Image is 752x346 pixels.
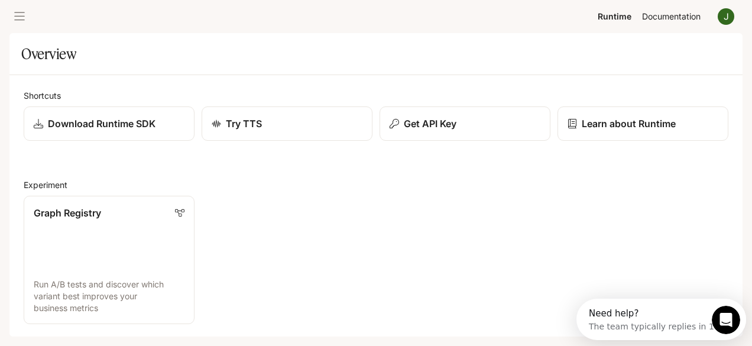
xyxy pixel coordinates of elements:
div: Open Intercom Messenger [5,5,178,37]
a: Download Runtime SDK [24,106,195,141]
div: The team typically replies in 1d [12,20,143,32]
div: Need help? [12,10,143,20]
p: Try TTS [226,117,262,131]
h2: Shortcuts [24,89,728,102]
p: Run A/B tests and discover which variant best improves your business metrics [34,279,184,314]
iframe: Intercom live chat discovery launcher [576,299,746,340]
span: Documentation [642,9,701,24]
p: Get API Key [404,117,456,131]
button: Get API Key [380,106,550,141]
p: Graph Registry [34,206,101,220]
a: Graph RegistryRun A/B tests and discover which variant best improves your business metrics [24,196,195,324]
a: Runtime [593,5,636,28]
p: Download Runtime SDK [48,117,155,131]
a: Try TTS [202,106,372,141]
span: Runtime [598,9,631,24]
button: User avatar [714,5,738,28]
p: Learn about Runtime [582,117,676,131]
a: Documentation [637,5,709,28]
button: open drawer [9,6,30,27]
h2: Experiment [24,179,728,191]
h1: Overview [21,42,76,66]
a: Learn about Runtime [557,106,728,141]
img: User avatar [718,8,734,25]
iframe: Intercom live chat [712,306,740,334]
